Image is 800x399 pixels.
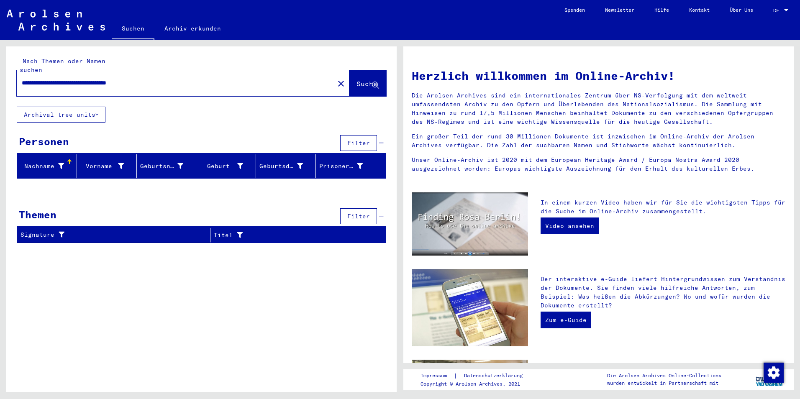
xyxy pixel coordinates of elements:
p: Copyright © Arolsen Archives, 2021 [421,380,533,388]
span: Filter [347,212,370,220]
div: Geburtsname [140,159,196,173]
p: Unser Online-Archiv ist 2020 mit dem European Heritage Award / Europa Nostra Award 2020 ausgezeic... [412,156,785,173]
div: Geburt‏ [200,159,256,173]
p: In einem kurzen Video haben wir für Sie die wichtigsten Tipps für die Suche im Online-Archiv zusa... [541,198,785,216]
div: Signature [21,230,200,239]
button: Suche [349,70,386,96]
div: Prisoner # [319,162,363,171]
button: Filter [340,135,377,151]
div: Zustimmung ändern [763,362,783,382]
mat-header-cell: Geburtsname [137,154,197,178]
a: Archiv erkunden [154,18,231,38]
img: yv_logo.png [754,369,785,390]
span: Suche [356,79,377,88]
div: Geburtsdatum [259,159,315,173]
a: Zum e-Guide [541,312,591,328]
button: Filter [340,208,377,224]
div: Vorname [80,159,136,173]
p: Ein großer Teil der rund 30 Millionen Dokumente ist inzwischen im Online-Archiv der Arolsen Archi... [412,132,785,150]
a: Suchen [112,18,154,40]
div: Vorname [80,162,124,171]
img: Zustimmung ändern [764,363,784,383]
h1: Herzlich willkommen im Online-Archiv! [412,67,785,84]
a: Datenschutzerklärung [457,371,533,380]
span: Filter [347,139,370,147]
p: Die Arolsen Archives sind ein internationales Zentrum über NS-Verfolgung mit dem weltweit umfasse... [412,91,785,126]
img: video.jpg [412,192,528,256]
div: Nachname [21,162,64,171]
button: Clear [333,75,349,92]
a: Impressum [421,371,454,380]
div: Themen [19,207,56,222]
div: Prisoner # [319,159,375,173]
button: Archival tree units [17,107,105,123]
mat-header-cell: Prisoner # [316,154,385,178]
span: DE [773,8,782,13]
mat-header-cell: Geburtsdatum [256,154,316,178]
div: | [421,371,533,380]
img: eguide.jpg [412,269,528,346]
div: Geburt‏ [200,162,243,171]
p: Die Arolsen Archives Online-Collections [607,372,721,379]
div: Signature [21,228,210,242]
a: Video ansehen [541,217,599,234]
mat-header-cell: Nachname [17,154,77,178]
mat-label: Nach Themen oder Namen suchen [20,57,105,74]
mat-header-cell: Geburt‏ [196,154,256,178]
div: Personen [19,134,69,149]
p: Der interaktive e-Guide liefert Hintergrundwissen zum Verständnis der Dokumente. Sie finden viele... [541,275,785,310]
div: Titel [214,231,365,240]
img: Arolsen_neg.svg [7,10,105,31]
p: wurden entwickelt in Partnerschaft mit [607,379,721,387]
mat-icon: close [336,79,346,89]
div: Nachname [21,159,77,173]
div: Geburtsname [140,162,184,171]
mat-header-cell: Vorname [77,154,137,178]
div: Titel [214,228,376,242]
div: Geburtsdatum [259,162,303,171]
